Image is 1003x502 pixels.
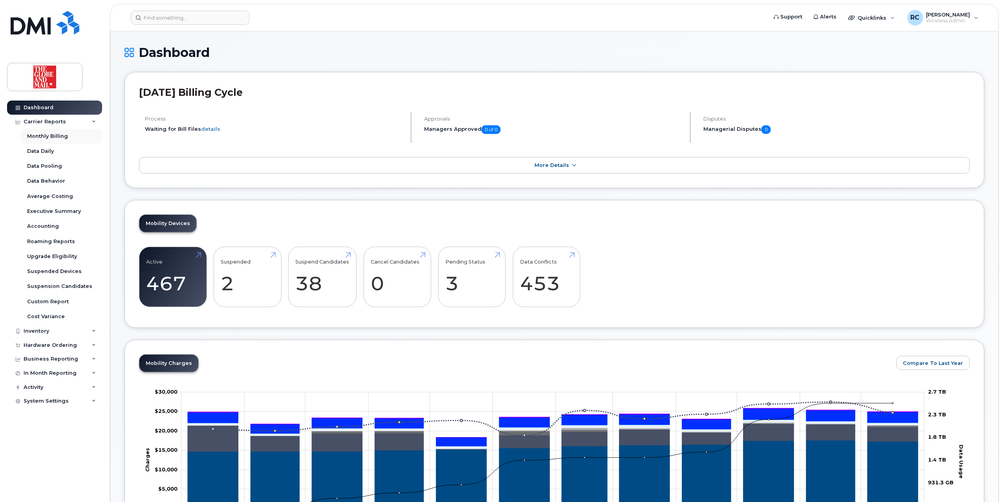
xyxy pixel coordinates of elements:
[155,447,178,453] tspan: $15,000
[155,408,178,414] g: $0
[928,456,946,463] tspan: 1.4 TB
[139,355,198,372] a: Mobility Charges
[958,445,965,478] tspan: Data Usage
[928,434,946,440] tspan: 1.8 TB
[703,125,970,134] h5: Managerial Disputes
[155,388,178,395] tspan: $30,000
[201,126,220,132] a: details
[139,215,196,232] a: Mobility Devices
[155,427,178,434] g: $0
[520,251,573,303] a: Data Conflicts 453
[155,466,178,473] tspan: $10,000
[139,86,970,98] h2: [DATE] Billing Cycle
[928,411,946,418] tspan: 2.3 TB
[371,251,424,303] a: Cancel Candidates 0
[424,116,683,122] h4: Approvals
[155,447,178,453] g: $0
[155,466,178,473] g: $0
[928,388,946,395] tspan: 2.7 TB
[534,162,569,168] span: More Details
[897,356,970,370] button: Compare To Last Year
[903,359,963,367] span: Compare To Last Year
[158,486,178,492] g: $0
[445,251,498,303] a: Pending Status 3
[145,116,404,122] h4: Process
[703,116,970,122] h4: Disputes
[146,251,200,303] a: Active 467
[761,125,771,134] span: 0
[221,251,274,303] a: Suspended 2
[928,479,954,486] tspan: 931.3 GB
[155,408,178,414] tspan: $25,000
[145,125,404,133] li: Waiting for Bill Files
[124,46,985,59] h1: Dashboard
[155,388,178,395] g: $0
[144,448,150,472] tspan: Charges
[188,423,918,451] g: Roaming
[424,125,683,134] h5: Managers Approved
[155,427,178,434] tspan: $20,000
[158,486,178,492] tspan: $5,000
[296,251,350,303] a: Suspend Candidates 38
[481,125,501,134] span: 0 of 0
